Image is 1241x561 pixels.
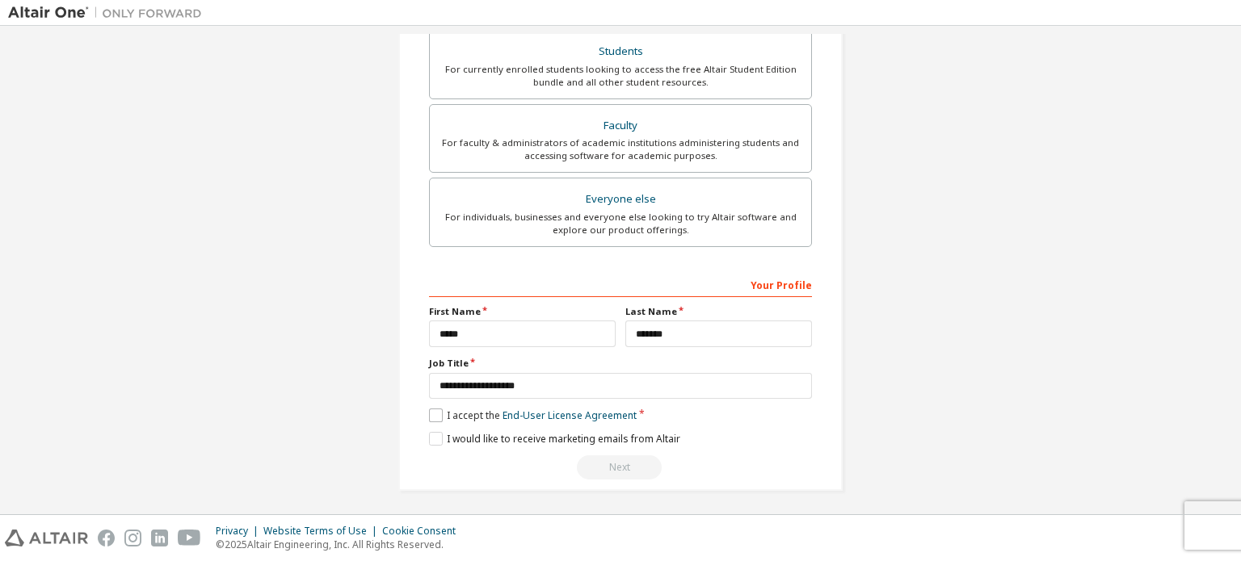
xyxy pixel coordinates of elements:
img: facebook.svg [98,530,115,546]
div: Everyone else [440,188,801,211]
label: Last Name [625,305,812,318]
label: First Name [429,305,616,318]
img: linkedin.svg [151,530,168,546]
label: Job Title [429,357,812,370]
div: For faculty & administrators of academic institutions administering students and accessing softwa... [440,136,801,162]
div: For currently enrolled students looking to access the free Altair Student Edition bundle and all ... [440,63,801,89]
img: instagram.svg [124,530,141,546]
img: altair_logo.svg [5,530,88,546]
p: © 2025 Altair Engineering, Inc. All Rights Reserved. [216,538,465,551]
div: Privacy [216,525,263,538]
a: End-User License Agreement [503,408,637,422]
label: I accept the [429,408,637,422]
div: Read and acccept EULA to continue [429,455,812,479]
label: I would like to receive marketing emails from Altair [429,432,680,446]
img: youtube.svg [178,530,201,546]
div: Faculty [440,115,801,137]
div: Website Terms of Use [263,525,382,538]
div: Cookie Consent [382,525,465,538]
img: Altair One [8,5,210,21]
div: Students [440,40,801,63]
div: For individuals, businesses and everyone else looking to try Altair software and explore our prod... [440,211,801,237]
div: Your Profile [429,271,812,297]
